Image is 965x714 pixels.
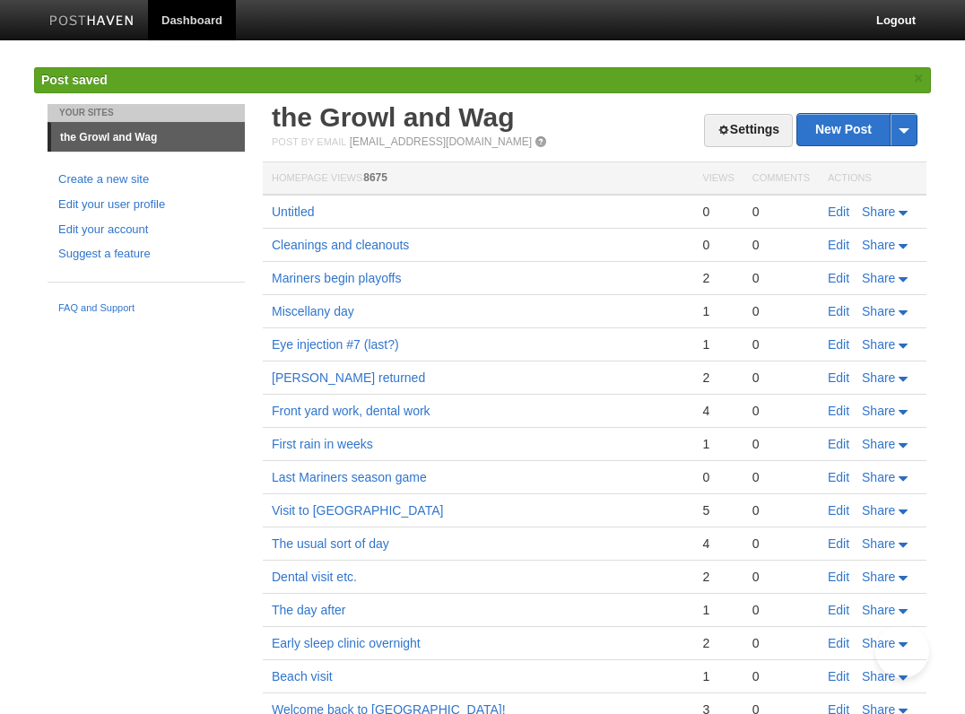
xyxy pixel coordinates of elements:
[263,162,693,196] th: Homepage Views
[862,636,895,650] span: Share
[752,436,810,452] div: 0
[828,271,849,285] a: Edit
[702,436,734,452] div: 1
[704,114,793,147] a: Settings
[272,102,515,132] a: the Growl and Wag
[272,370,425,385] a: [PERSON_NAME] returned
[862,669,895,684] span: Share
[752,502,810,518] div: 0
[702,204,734,220] div: 0
[862,570,895,584] span: Share
[828,470,849,484] a: Edit
[272,636,421,650] a: Early sleep clinic overnight
[272,136,346,147] span: Post by Email
[752,336,810,353] div: 0
[828,669,849,684] a: Edit
[862,503,895,518] span: Share
[752,204,810,220] div: 0
[862,536,895,551] span: Share
[272,404,430,418] a: Front yard work, dental work
[350,135,532,148] a: [EMAIL_ADDRESS][DOMAIN_NAME]
[702,403,734,419] div: 4
[272,669,333,684] a: Beach visit
[752,535,810,552] div: 0
[752,602,810,618] div: 0
[862,370,895,385] span: Share
[828,636,849,650] a: Edit
[58,245,234,264] a: Suggest a feature
[862,404,895,418] span: Share
[702,336,734,353] div: 1
[702,303,734,319] div: 1
[752,635,810,651] div: 0
[702,602,734,618] div: 1
[272,238,409,252] a: Cleanings and cleanouts
[819,162,926,196] th: Actions
[828,205,849,219] a: Edit
[702,668,734,684] div: 1
[58,221,234,239] a: Edit your account
[828,603,849,617] a: Edit
[752,403,810,419] div: 0
[272,271,401,285] a: Mariners begin playoffs
[272,570,357,584] a: Dental visit etc.
[693,162,743,196] th: Views
[828,238,849,252] a: Edit
[752,270,810,286] div: 0
[828,570,849,584] a: Edit
[752,569,810,585] div: 0
[363,171,387,184] span: 8675
[828,337,849,352] a: Edit
[702,237,734,253] div: 0
[272,304,354,318] a: Miscellany day
[51,123,245,152] a: the Growl and Wag
[828,437,849,451] a: Edit
[828,536,849,551] a: Edit
[702,535,734,552] div: 4
[272,503,443,518] a: Visit to [GEOGRAPHIC_DATA]
[828,404,849,418] a: Edit
[910,67,926,90] a: ×
[752,303,810,319] div: 0
[752,237,810,253] div: 0
[49,15,135,29] img: Posthaven-bar
[862,238,895,252] span: Share
[743,162,819,196] th: Comments
[875,624,929,678] iframe: Help Scout Beacon - Open
[702,569,734,585] div: 2
[58,196,234,214] a: Edit your user profile
[48,104,245,122] li: Your Sites
[702,635,734,651] div: 2
[828,370,849,385] a: Edit
[797,114,917,145] a: New Post
[752,469,810,485] div: 0
[752,668,810,684] div: 0
[58,300,234,317] a: FAQ and Support
[828,304,849,318] a: Edit
[862,271,895,285] span: Share
[41,73,108,87] span: Post saved
[272,337,399,352] a: Eye injection #7 (last?)
[702,270,734,286] div: 2
[702,370,734,386] div: 2
[702,469,734,485] div: 0
[862,205,895,219] span: Share
[272,205,314,219] a: Untitled
[862,437,895,451] span: Share
[752,370,810,386] div: 0
[58,170,234,189] a: Create a new site
[862,470,895,484] span: Share
[862,304,895,318] span: Share
[272,603,346,617] a: The day after
[828,503,849,518] a: Edit
[862,603,895,617] span: Share
[862,337,895,352] span: Share
[272,437,373,451] a: First rain in weeks
[702,502,734,518] div: 5
[272,470,427,484] a: Last Mariners season game
[272,536,389,551] a: The usual sort of day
